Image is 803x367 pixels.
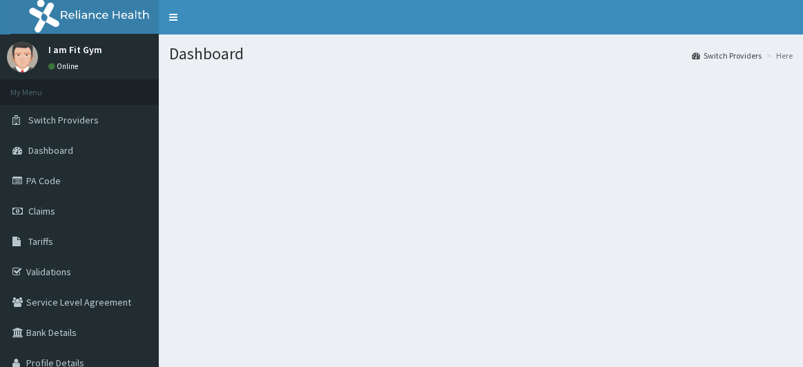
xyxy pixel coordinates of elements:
[48,61,81,71] a: Online
[169,45,793,63] h1: Dashboard
[692,50,762,61] a: Switch Providers
[28,205,55,217] span: Claims
[28,144,73,157] span: Dashboard
[763,50,793,61] li: Here
[7,41,38,72] img: User Image
[28,114,99,126] span: Switch Providers
[28,235,53,248] span: Tariffs
[48,45,102,54] p: I am Fit Gym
